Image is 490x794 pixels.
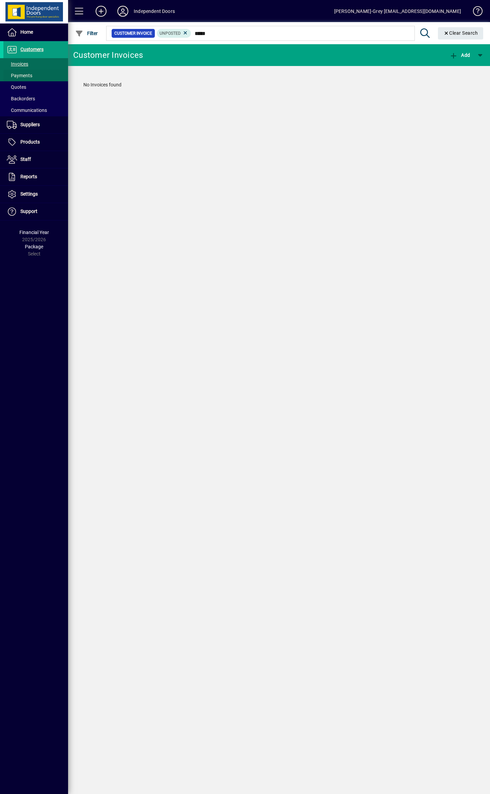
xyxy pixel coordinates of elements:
[73,50,143,61] div: Customer Invoices
[448,49,472,61] button: Add
[3,134,68,151] a: Products
[3,93,68,104] a: Backorders
[134,6,175,17] div: Independent Doors
[20,209,37,214] span: Support
[3,151,68,168] a: Staff
[20,156,31,162] span: Staff
[334,6,461,17] div: [PERSON_NAME]-Grey [EMAIL_ADDRESS][DOMAIN_NAME]
[7,61,28,67] span: Invoices
[7,73,32,78] span: Payments
[7,84,26,90] span: Quotes
[20,47,44,52] span: Customers
[20,174,37,179] span: Reports
[20,139,40,145] span: Products
[450,52,470,58] span: Add
[114,30,152,37] span: Customer Invoice
[468,1,481,23] a: Knowledge Base
[25,244,43,249] span: Package
[443,30,478,36] span: Clear Search
[3,70,68,81] a: Payments
[90,5,112,17] button: Add
[3,24,68,41] a: Home
[3,104,68,116] a: Communications
[20,191,38,197] span: Settings
[20,29,33,35] span: Home
[75,31,98,36] span: Filter
[77,75,481,95] div: No Invoices found
[438,27,484,39] button: Clear
[3,81,68,93] a: Quotes
[160,31,181,36] span: Unposted
[157,29,191,38] mat-chip: Customer Invoice Status: Unposted
[3,168,68,185] a: Reports
[3,58,68,70] a: Invoices
[7,107,47,113] span: Communications
[20,122,40,127] span: Suppliers
[73,27,100,39] button: Filter
[3,186,68,203] a: Settings
[3,116,68,133] a: Suppliers
[112,5,134,17] button: Profile
[3,203,68,220] a: Support
[7,96,35,101] span: Backorders
[19,230,49,235] span: Financial Year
